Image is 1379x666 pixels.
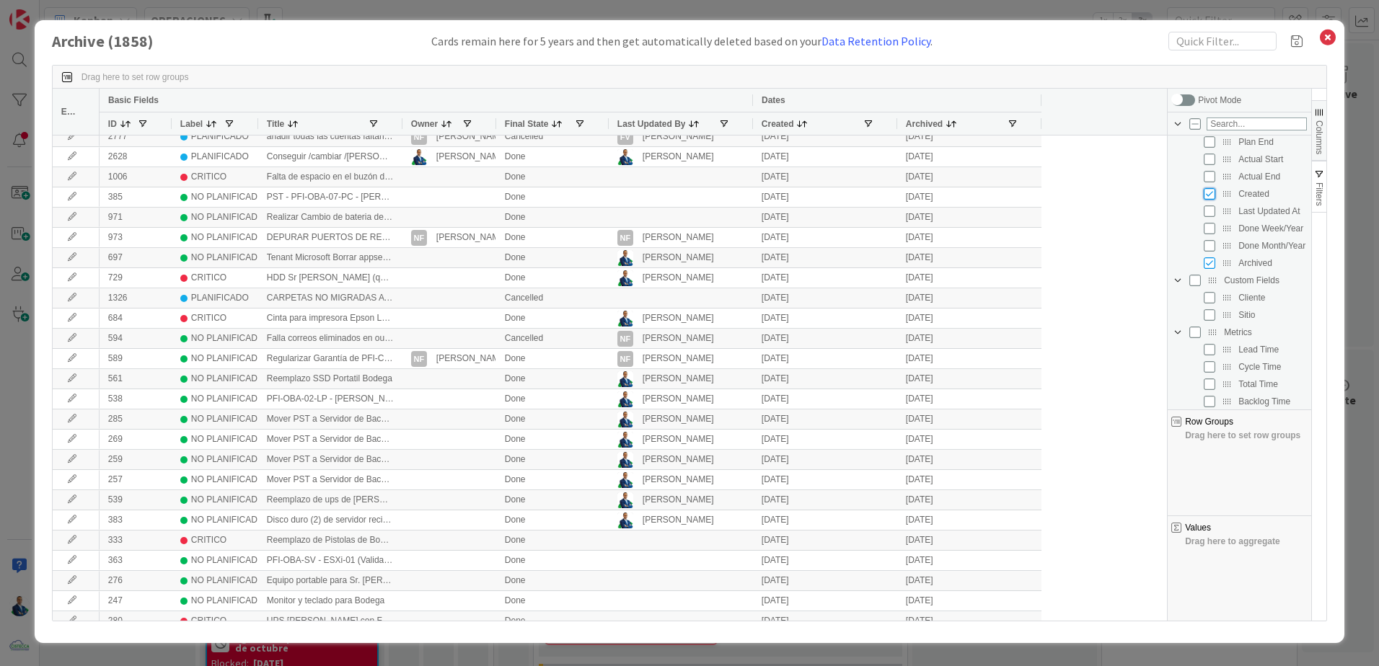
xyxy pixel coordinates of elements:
div: [PERSON_NAME] [643,471,714,489]
div: Tenant Microsoft Borrar appservice de kernel que esta sobrando [258,248,402,267]
div: CRITICO [191,269,226,287]
div: [DATE] [897,551,1041,570]
div: 2628 [100,147,172,166]
div: Falta de espacio en el buzón de Correos- [PERSON_NAME] [258,167,402,187]
div: Realizar Cambio de bateria del UPS APC [PERSON_NAME] [258,208,402,227]
div: [PERSON_NAME] [643,491,714,509]
div: Done [496,510,609,530]
div: Custom Fields Column Group [1168,272,1311,289]
img: GA [411,149,427,165]
div: NF [617,351,633,367]
img: GA [617,391,633,407]
div: [DATE] [897,430,1041,449]
div: [DATE] [753,490,897,510]
div: Equipo portable para Sr. [PERSON_NAME]. [258,571,402,590]
div: [DATE] [897,490,1041,510]
img: GA [617,512,633,528]
div: NO PLANIFICADO [191,471,264,489]
div: NO PLANIFICADO [191,350,264,368]
span: Actual End [1238,172,1307,182]
div: NO PLANIFICADO [191,410,264,428]
div: Cinta para impresora Epson LX350 [258,308,402,328]
div: 971 [100,208,172,227]
div: PLANIFICADO [191,128,249,146]
div: 684 [100,308,172,328]
span: Title [267,119,284,129]
div: Done [496,530,609,550]
div: [PERSON_NAME] [643,410,714,428]
div: Monitor y teclado para Bodega [258,591,402,610]
img: GA [617,452,633,468]
div: Mover PST a Servidor de Backup PFI-COL-10-LP - Bodega2 - [PERSON_NAME] [258,450,402,469]
div: Done [496,147,609,166]
div: Done [496,450,609,469]
div: [DATE] [897,369,1041,388]
div: NO PLANIFICADO [191,188,264,206]
div: añadir todas las cuentas faltantes en el equipo nuevo del [PERSON_NAME] [258,127,402,146]
div: NO PLANIFICADO [191,592,264,610]
div: Cancelled [496,329,609,348]
div: CARPETAS NO MIGRADAS A SHAREPOINT PANAMA FASTENERS [258,288,402,308]
div: 973 [100,228,172,247]
div: 276 [100,571,172,590]
div: Plan End Column [1168,133,1311,151]
div: [DATE] [897,228,1041,247]
div: [DATE] [897,147,1041,166]
div: 561 [100,369,172,388]
div: Cancelled [496,288,609,308]
div: [PERSON_NAME] [643,269,714,287]
div: Pivot Mode [1198,95,1241,105]
span: Dates [762,95,785,105]
div: Reemplazo SSD Portatil Bodega [258,369,402,388]
div: 1006 [100,167,172,187]
img: GA [617,371,633,387]
span: Owner [411,119,438,129]
div: Row Groups [81,72,189,82]
div: Done [496,389,609,409]
div: Done Week/Year Column [1168,220,1311,237]
div: CRITICO [191,531,226,549]
div: Done [496,470,609,489]
div: [DATE] [753,248,897,267]
span: Drag here to set row groups [81,72,189,82]
div: Done [496,591,609,610]
div: Metrics Column Group [1168,324,1311,341]
div: 589 [100,349,172,368]
span: Backlog Time [1238,396,1307,407]
div: NO PLANIFICADO [191,430,264,448]
div: 697 [100,248,172,267]
div: [DATE] [897,450,1041,469]
div: NO PLANIFICADO [191,491,264,509]
div: [DATE] [897,409,1041,429]
div: [PERSON_NAME] [643,249,714,267]
span: Metrics [1224,327,1307,337]
span: Archived [906,119,943,129]
div: NO PLANIFICADO [191,370,264,388]
div: [DATE] [753,369,897,388]
div: PST - PFI-OBA-07-PC - [PERSON_NAME] [258,187,402,207]
div: Done [496,571,609,590]
div: [DATE] [897,389,1041,409]
div: [DATE] [897,530,1041,550]
div: Backlog Time Column [1168,393,1311,410]
div: 1326 [100,288,172,308]
span: Last Updated By [617,119,686,129]
div: Archived Column [1168,254,1311,272]
div: PFI-OBA-02-LP - [PERSON_NAME] B282HG3 Dell Latitude 3420 La garantia fue subida a ProSupport Plus [258,389,402,409]
div: Disco duro (2) de servidor reciclado Formatear con acronis [258,510,402,530]
div: [DATE] [897,470,1041,489]
div: 269 [100,430,172,449]
div: [DATE] [897,268,1041,288]
div: PLANIFICADO [191,289,249,307]
div: NF [411,351,427,367]
div: CRITICO [191,168,226,186]
div: [DATE] [753,308,897,328]
div: Done [496,430,609,449]
div: [DATE] [753,228,897,247]
div: [DATE] [753,329,897,348]
div: NO PLANIFICADO [191,208,264,226]
span: Done Month/Year [1238,241,1307,251]
div: Reemplazo de ups de [PERSON_NAME] [258,490,402,510]
div: [DATE] [753,389,897,409]
div: Done [496,268,609,288]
